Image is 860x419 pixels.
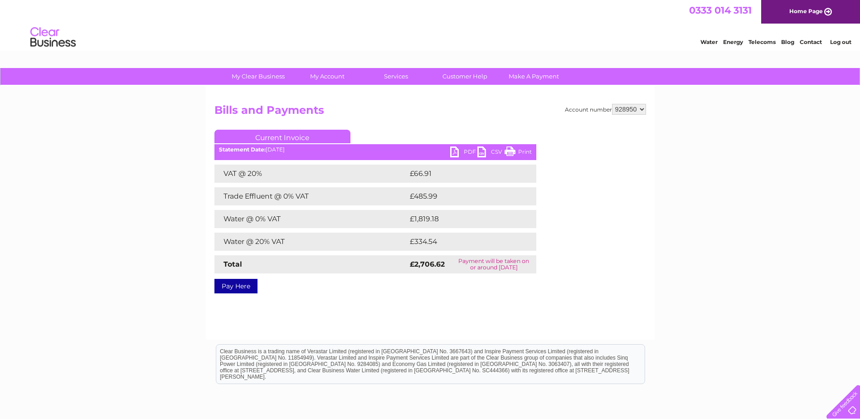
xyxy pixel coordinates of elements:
[214,187,408,205] td: Trade Effluent @ 0% VAT
[723,39,743,45] a: Energy
[214,279,258,293] a: Pay Here
[689,5,752,16] a: 0333 014 3131
[450,146,477,160] a: PDF
[224,260,242,268] strong: Total
[505,146,532,160] a: Print
[219,146,266,153] b: Statement Date:
[781,39,794,45] a: Blog
[408,233,520,251] td: £334.54
[496,68,571,85] a: Make A Payment
[214,146,536,153] div: [DATE]
[216,5,645,44] div: Clear Business is a trading name of Verastar Limited (registered in [GEOGRAPHIC_DATA] No. 3667643...
[214,104,646,121] h2: Bills and Payments
[359,68,433,85] a: Services
[408,187,520,205] td: £485.99
[214,210,408,228] td: Water @ 0% VAT
[221,68,296,85] a: My Clear Business
[428,68,502,85] a: Customer Help
[30,24,76,51] img: logo.png
[214,165,408,183] td: VAT @ 20%
[700,39,718,45] a: Water
[748,39,776,45] a: Telecoms
[830,39,851,45] a: Log out
[214,233,408,251] td: Water @ 20% VAT
[477,146,505,160] a: CSV
[290,68,364,85] a: My Account
[408,165,517,183] td: £66.91
[800,39,822,45] a: Contact
[408,210,521,228] td: £1,819.18
[410,260,445,268] strong: £2,706.62
[214,130,350,143] a: Current Invoice
[565,104,646,115] div: Account number
[452,255,536,273] td: Payment will be taken on or around [DATE]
